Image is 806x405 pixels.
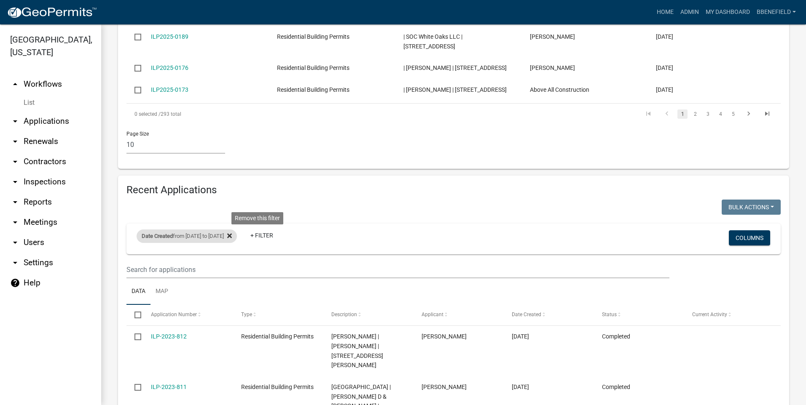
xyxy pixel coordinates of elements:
span: Description [331,312,357,317]
span: 12/08/2023 [512,333,529,340]
a: ILP2025-0176 [151,64,188,71]
span: | Michael Koger | 3507 S ALLEGHENY AVE [403,64,507,71]
datatable-header-cell: Applicant [414,305,504,325]
span: Residential Building Permits [241,384,314,390]
a: 5 [728,109,738,119]
a: Data [126,278,150,305]
span: Residential Building Permits [241,333,314,340]
a: Map [150,278,173,305]
i: arrow_drop_down [10,136,20,147]
input: Search for applications [126,261,669,278]
span: 07/30/2025 [656,33,673,40]
a: go to next page [741,109,757,119]
a: 2 [690,109,700,119]
span: 07/21/2025 [656,64,673,71]
span: | Yoder, Mikayla J | 622 SOUTH ST [403,86,507,93]
datatable-header-cell: Current Activity [684,305,774,325]
button: Bulk Actions [722,200,781,215]
span: Type [241,312,252,317]
a: ILP2025-0173 [151,86,188,93]
datatable-header-cell: Select [126,305,142,325]
span: Residential Building Permits [277,64,349,71]
i: arrow_drop_down [10,157,20,167]
li: page 5 [727,107,739,121]
span: 12/07/2023 [512,384,529,390]
div: 293 total [126,104,385,125]
datatable-header-cell: Status [594,305,684,325]
a: go to last page [759,109,775,119]
datatable-header-cell: Application Number [142,305,233,325]
a: Home [653,4,677,20]
span: Completed [602,384,630,390]
span: Silas Clark | Holesinger, Beverly | 256 W JOYCE AVE [331,333,383,368]
span: Date Created [142,233,173,239]
datatable-header-cell: Date Created [504,305,594,325]
span: Completed [602,333,630,340]
a: go to previous page [659,109,675,119]
span: 07/16/2025 [656,86,673,93]
span: Nolan Baker [530,33,575,40]
span: Residential Building Permits [277,86,349,93]
i: arrow_drop_down [10,237,20,248]
span: Date Created [512,312,541,317]
span: Status [602,312,617,317]
li: page 2 [689,107,701,121]
a: 1 [677,109,688,119]
span: Above All Construction [530,86,589,93]
a: ILP2025-0189 [151,33,188,40]
a: 4 [715,109,725,119]
i: help [10,278,20,288]
i: arrow_drop_down [10,197,20,207]
button: Columns [729,230,770,245]
span: | SOC White Oaks LLC | 7145 S MERIDIAN ST [403,33,462,50]
datatable-header-cell: Type [233,305,323,325]
span: 0 selected / [134,111,161,117]
a: 3 [703,109,713,119]
a: ILP-2023-812 [151,333,187,340]
datatable-header-cell: Description [323,305,414,325]
span: Nolan Baker [530,64,575,71]
i: arrow_drop_down [10,258,20,268]
span: Residential Building Permits [277,33,349,40]
i: arrow_drop_down [10,116,20,126]
span: Current Activity [692,312,727,317]
span: Application Number [151,312,197,317]
a: go to first page [640,109,656,119]
li: page 1 [676,107,689,121]
a: My Dashboard [702,4,753,20]
span: Grace Brown [422,384,467,390]
i: arrow_drop_down [10,217,20,227]
a: + Filter [244,228,280,243]
div: Remove this filter [231,212,283,224]
h4: Recent Applications [126,184,781,196]
span: Applicant [422,312,443,317]
li: page 3 [701,107,714,121]
span: Grace Brown [422,333,467,340]
a: ILP-2023-811 [151,384,187,390]
div: from [DATE] to [DATE] [137,229,237,243]
i: arrow_drop_down [10,177,20,187]
a: Admin [677,4,702,20]
i: arrow_drop_up [10,79,20,89]
li: page 4 [714,107,727,121]
a: BBenefield [753,4,799,20]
